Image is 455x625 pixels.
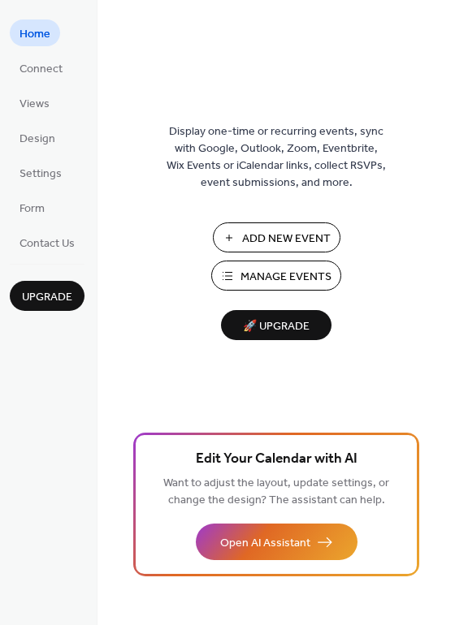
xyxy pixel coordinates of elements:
[10,281,84,311] button: Upgrade
[211,261,341,291] button: Manage Events
[19,166,62,183] span: Settings
[163,472,389,511] span: Want to adjust the layout, update settings, or change the design? The assistant can help.
[213,222,340,252] button: Add New Event
[242,231,331,248] span: Add New Event
[19,200,45,218] span: Form
[22,289,72,306] span: Upgrade
[240,269,331,286] span: Manage Events
[167,123,386,192] span: Display one-time or recurring events, sync with Google, Outlook, Zoom, Eventbrite, Wix Events or ...
[10,54,72,81] a: Connect
[10,89,59,116] a: Views
[19,131,55,148] span: Design
[231,316,322,338] span: 🚀 Upgrade
[19,61,63,78] span: Connect
[10,124,65,151] a: Design
[221,310,331,340] button: 🚀 Upgrade
[220,535,310,552] span: Open AI Assistant
[10,194,54,221] a: Form
[196,524,357,560] button: Open AI Assistant
[10,229,84,256] a: Contact Us
[196,448,357,471] span: Edit Your Calendar with AI
[19,96,50,113] span: Views
[10,159,71,186] a: Settings
[19,26,50,43] span: Home
[19,235,75,252] span: Contact Us
[10,19,60,46] a: Home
